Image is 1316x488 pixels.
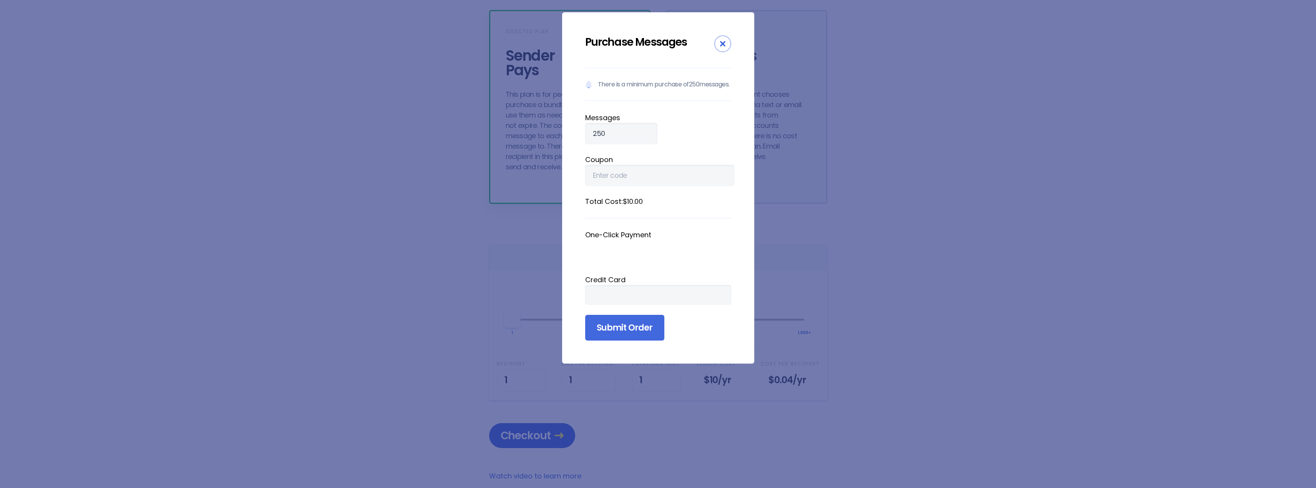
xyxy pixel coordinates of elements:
[585,112,731,123] label: Message s
[585,68,731,101] p: There is a minimum purchase of 250 messages.
[585,196,731,207] label: Total Cost: $10.00
[585,230,731,265] fieldset: One-Click Payment
[585,240,731,265] iframe: Secure payment button frame
[585,165,734,186] input: Enter code
[585,154,734,165] label: Coupon
[593,291,724,299] iframe: Secure card payment input frame
[585,315,664,341] input: Submit Order
[585,275,731,285] div: Credit Card
[585,35,714,49] div: Purchase Messages
[585,123,657,144] input: Qty
[714,35,731,52] div: Close
[585,80,592,89] img: Notification icon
